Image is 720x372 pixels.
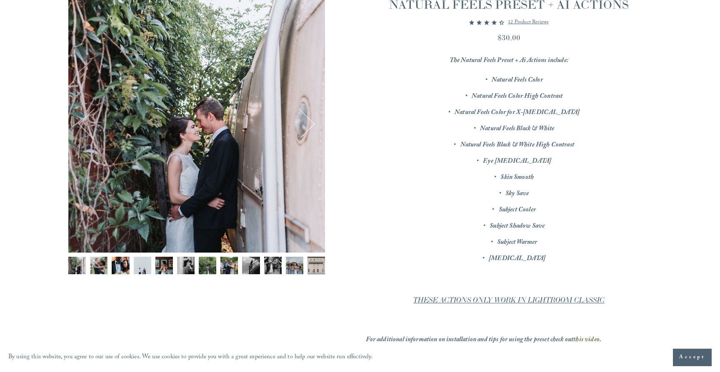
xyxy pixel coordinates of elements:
[366,32,652,43] div: $30.00
[460,140,574,151] em: Natural Feels Black & White High Contrast
[286,257,303,274] img: DSCF8358.jpg (Copy)
[8,352,373,364] p: By using this website, you agree to our use of cookies. We use cookies to provide you with a grea...
[199,257,216,279] button: Image 7 of 12
[134,257,151,274] img: FUJ18856 copy.jpg (Copy)
[68,257,325,279] div: Gallery thumbnails
[155,257,173,274] img: FUJ14832.jpg (Copy)
[413,296,605,305] em: THESE ACTIONS ONLY WORK IN LIGHTROOM CLASSIC
[177,257,195,274] img: DSCF9372.jpg (Copy)
[490,221,545,232] em: Subject Shadow Save
[79,109,109,139] button: Previous
[679,353,705,362] span: Accept
[68,257,86,279] button: Image 1 of 12
[366,335,573,346] em: For additional information on installation and tips for using the preset check out
[307,257,325,279] button: Image 12 of 12
[284,109,314,139] button: Next
[673,349,712,366] button: Accept
[220,257,238,279] button: Image 8 of 12
[499,205,536,216] em: Subject Cooler
[68,257,86,274] img: DSCF9013.jpg (Copy)
[112,257,129,274] img: DSCF8972.jpg (Copy)
[264,257,282,274] img: FUJ15149.jpg (Copy)
[600,335,601,346] em: .
[177,257,195,279] button: Image 6 of 12
[505,188,529,200] em: Sky Save
[134,257,151,279] button: Image 4 of 12
[450,55,568,67] em: The Natural Feels Preset + Ai Actions include:
[472,91,562,102] em: Natural Feels Color High Contrast
[112,257,129,279] button: Image 3 of 12
[155,257,173,279] button: Image 5 of 12
[492,75,543,86] em: Natural Feels Color
[497,237,537,248] em: Subject Warmer
[455,107,580,119] em: Natural Feels Color for X-[MEDICAL_DATA]
[286,257,303,279] button: Image 11 of 12
[307,257,325,274] img: DSCF7340.jpg (Copy)
[480,124,554,135] em: Natural Feels Black & White
[90,257,107,279] button: Image 2 of 12
[242,257,260,279] button: Image 9 of 12
[483,156,551,167] em: Eye [MEDICAL_DATA]
[489,253,545,265] em: [MEDICAL_DATA]
[500,172,534,184] em: Skin Smooth
[264,257,282,279] button: Image 10 of 12
[573,335,600,346] a: this video
[508,17,548,27] a: 12 product reviews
